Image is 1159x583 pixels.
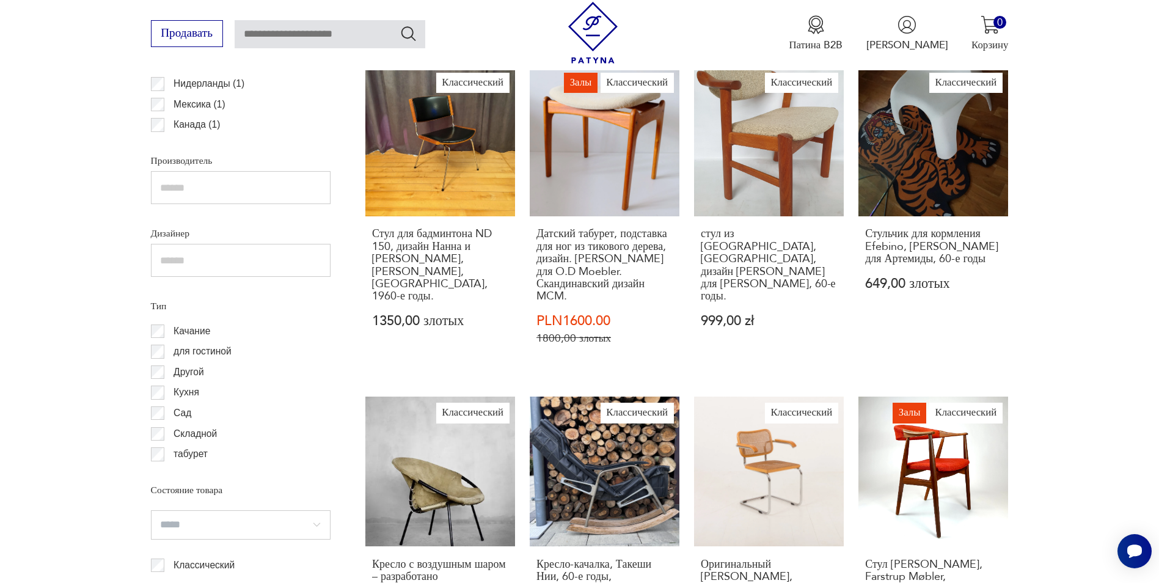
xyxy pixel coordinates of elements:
[174,117,220,133] p: )
[536,315,673,328] p: PLN1600.00
[993,16,1006,29] div: 0
[701,228,837,302] h3: стул из [GEOGRAPHIC_DATA], [GEOGRAPHIC_DATA], дизайн [PERSON_NAME] для [PERSON_NAME], 60-е годы.
[151,20,223,47] button: Продавать
[865,228,1001,265] h3: Стульчик для кормления Efebino, [PERSON_NAME] для Артемиды, 60-е годы
[400,24,417,42] button: Искать
[174,78,241,89] font: Нидерланды (1
[151,226,331,241] p: Дизайнер
[789,15,843,52] button: Патина B2B
[151,29,223,39] a: Продавать
[174,405,191,421] p: Сад
[971,15,1008,52] button: 0Корзину
[694,67,844,373] a: Классическийстул из тика, ДАНИЯ, дизайн Кай Кристиансен для F Schou Andersen, 60-е годы.стул из [...
[174,323,210,339] p: Качание
[174,99,222,109] font: Мексика (1
[174,119,217,130] font: Канада (1
[866,15,948,52] button: [PERSON_NAME]
[174,426,217,442] p: Складной
[536,332,673,345] p: 1800,00 злотых
[1117,534,1152,568] iframe: Smartsupp widget button
[365,67,515,373] a: КлассическийСтул для бадминтона ND 150, дизайн Нанна и Йорген Дитцель, Колдс Савверк, Дания, 1960...
[174,384,199,400] p: Кухня
[858,67,1008,373] a: КлассическийСтульчик для кормления Efebino, Стейси Дьюкс для Артемиды, 60-е годыСтульчик для корм...
[151,153,331,169] p: Производитель
[562,2,624,64] img: Патина - магазин с винтажной мебелью и украшениями
[174,446,208,462] p: табурет
[806,15,825,34] img: Значок медали
[789,38,843,52] p: Патина B2B
[174,364,204,380] p: Другой
[151,482,331,498] p: Состояние товара
[151,298,331,314] p: Тип
[536,228,673,302] h3: Датский табурет, подставка для ног из тикового дерева, дизайн. [PERSON_NAME] для O.D Moebler. Ска...
[174,97,225,112] p: )
[898,15,916,34] img: Иконка пользователя
[866,38,948,52] p: [PERSON_NAME]
[981,15,1000,34] img: Иконка корзины
[701,315,837,328] p: 999,00 zł
[174,343,232,359] p: для гостиной
[372,315,508,328] p: 1350,00 злотых
[174,557,235,573] p: Классический
[530,67,679,373] a: ЗалыКлассическийДатский табурет, подставка для ног из тикового дерева, дизайн. Эрик Бух для O.D M...
[174,76,244,92] p: )
[372,228,508,302] h3: Стул для бадминтона ND 150, дизайн Нанна и [PERSON_NAME], [PERSON_NAME], [GEOGRAPHIC_DATA], 1960-...
[971,38,1008,52] p: Корзину
[865,277,1001,290] p: 649,00 злотых
[789,15,843,52] a: Значок медалиПатина B2B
